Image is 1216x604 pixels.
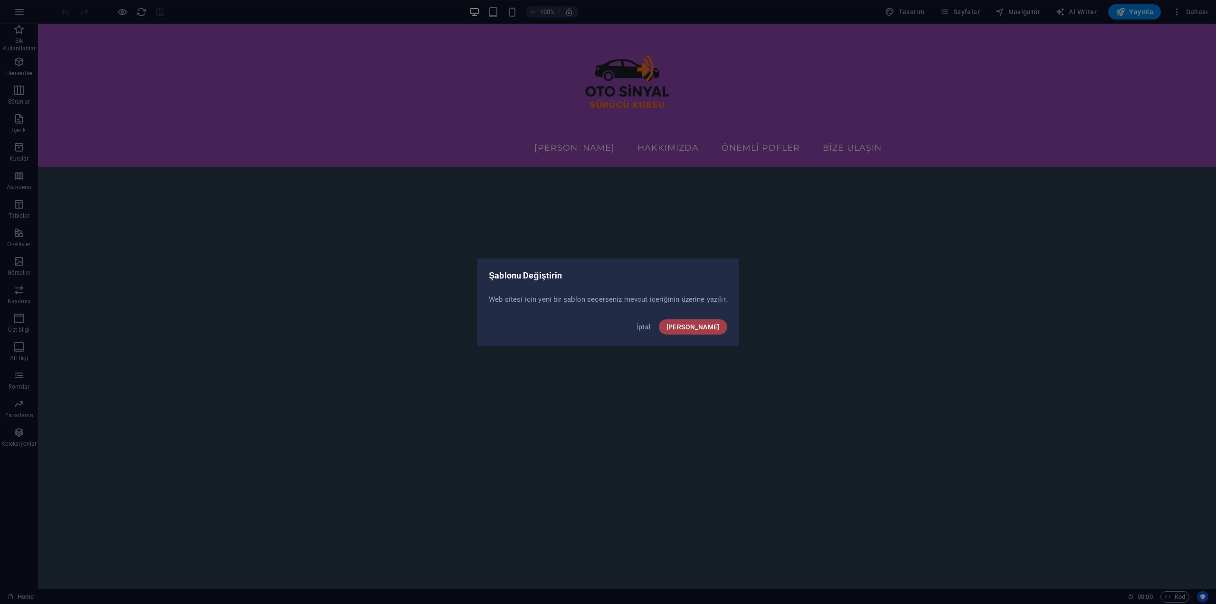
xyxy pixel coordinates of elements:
[489,295,727,304] p: Web sitesi için yeni bir şablon seçerseniz mevcut içeriğinin üzerine yazılır.
[636,323,651,331] span: İptal
[659,319,727,335] button: [PERSON_NAME]
[489,270,727,281] h2: Şablonu Değiştirin
[633,319,655,335] button: İptal
[666,323,720,331] span: [PERSON_NAME]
